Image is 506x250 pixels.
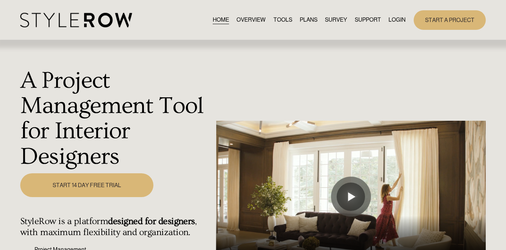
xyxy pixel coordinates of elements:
[20,68,212,169] h1: A Project Management Tool for Interior Designers
[355,15,381,25] a: folder dropdown
[20,13,132,27] img: StyleRow
[236,15,266,25] a: OVERVIEW
[414,10,486,30] a: START A PROJECT
[300,15,317,25] a: PLANS
[20,173,153,197] a: START 14 DAY FREE TRIAL
[337,183,365,211] button: Play
[325,15,347,25] a: SURVEY
[273,15,292,25] a: TOOLS
[108,216,195,227] strong: designed for designers
[388,15,406,25] a: LOGIN
[355,16,381,24] span: SUPPORT
[213,15,229,25] a: HOME
[20,216,212,238] h4: StyleRow is a platform , with maximum flexibility and organization.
